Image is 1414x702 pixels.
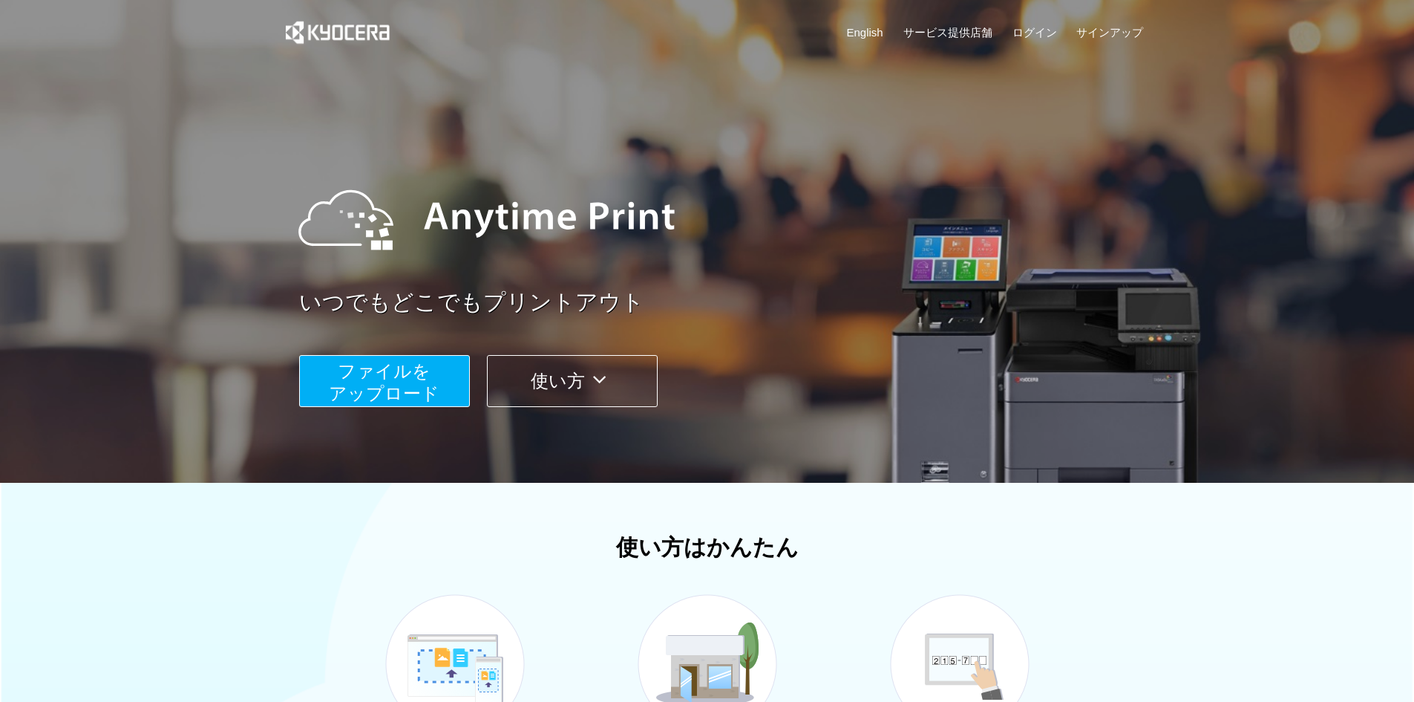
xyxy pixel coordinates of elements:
[847,25,883,40] a: English
[487,355,658,407] button: 使い方
[1076,25,1143,40] a: サインアップ
[299,355,470,407] button: ファイルを​​アップロード
[299,287,1153,319] a: いつでもどこでもプリントアウト
[329,361,439,403] span: ファイルを ​​アップロード
[903,25,992,40] a: サービス提供店舗
[1012,25,1057,40] a: ログイン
